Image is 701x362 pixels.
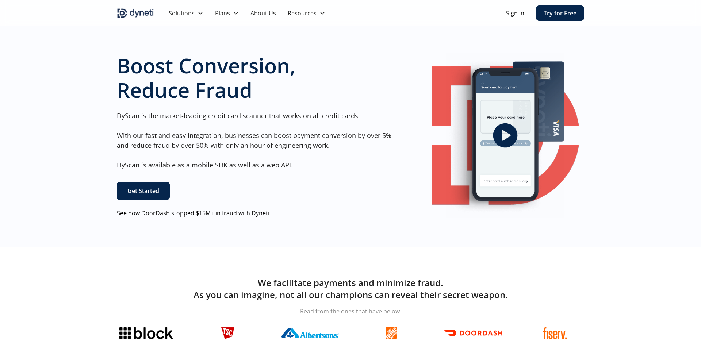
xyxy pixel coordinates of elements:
a: See how DoorDash stopped $15M+ in fraud with Dyneti [117,209,269,217]
div: Plans [209,6,245,20]
img: Block logo [119,327,173,339]
img: Fiserv logo [543,327,567,339]
p: Read from the ones that have below. [117,307,584,316]
img: Doordash logo [444,330,502,336]
p: DyScan is the market-leading credit card scanner that works on all credit cards. With our fast an... [117,111,397,170]
div: Solutions [169,9,195,18]
a: open lightbox [426,53,584,218]
h2: We facilitate payments and minimize fraud. As you can imagine, not all our champions can reveal t... [117,277,584,301]
h1: Boost Conversion, Reduce Fraud [117,53,397,102]
img: Dyneti indigo logo [117,7,154,19]
a: Try for Free [536,5,584,21]
a: Get Started [117,182,170,200]
img: TSC [221,327,234,339]
a: home [117,7,154,19]
img: Albertsons [280,328,339,338]
a: Sign In [506,9,524,18]
div: Resources [288,9,317,18]
img: Image of a mobile Dyneti UI scanning a credit card [446,53,564,218]
img: The home depot logo [386,327,397,339]
div: Plans [215,9,230,18]
div: Solutions [163,6,209,20]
